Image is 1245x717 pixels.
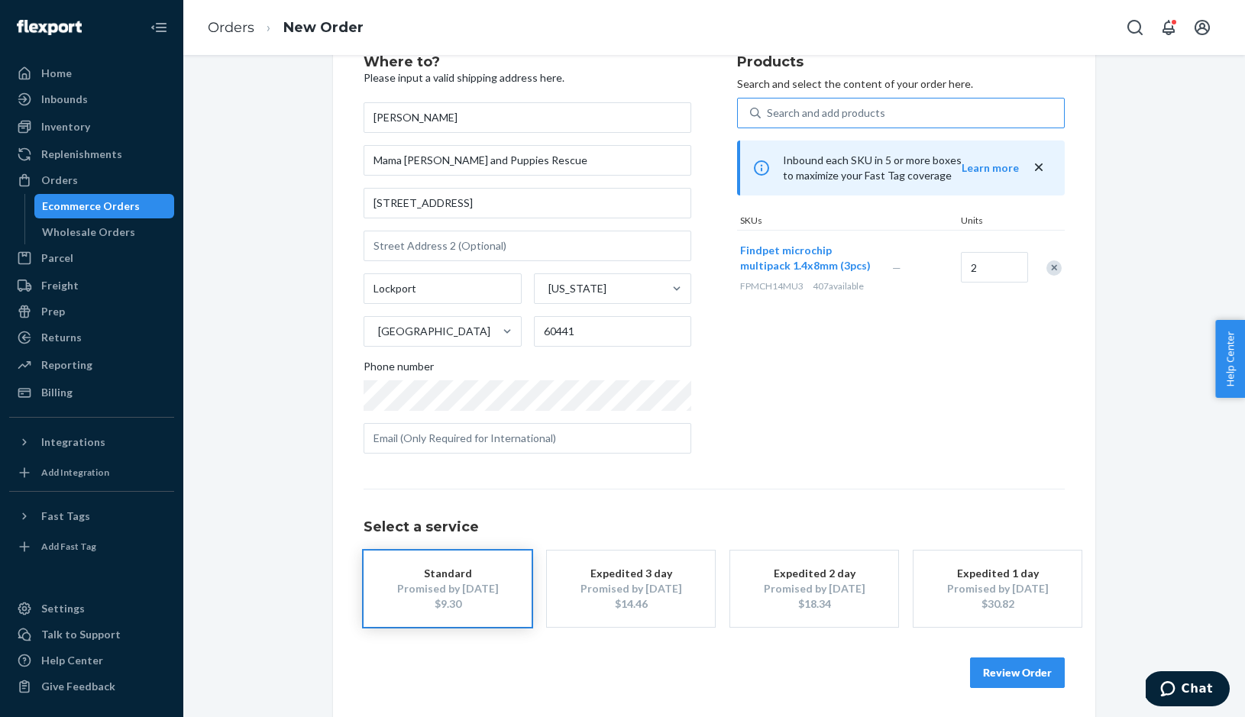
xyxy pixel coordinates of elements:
[1215,320,1245,398] button: Help Center
[41,627,121,642] div: Talk to Support
[364,273,522,304] input: City
[740,243,874,273] button: Findpet microchip multipack 1.4x8mm (3pcs)
[936,566,1059,581] div: Expedited 1 day
[914,551,1082,627] button: Expedited 1 dayPromised by [DATE]$30.82
[1046,260,1062,276] div: Remove Item
[570,566,692,581] div: Expedited 3 day
[386,581,509,596] div: Promised by [DATE]
[1120,12,1150,43] button: Open Search Box
[9,61,174,86] a: Home
[41,173,78,188] div: Orders
[970,657,1065,688] button: Review Order
[41,92,88,107] div: Inbounds
[41,330,82,345] div: Returns
[41,601,85,616] div: Settings
[41,385,73,400] div: Billing
[9,246,174,270] a: Parcel
[364,423,691,454] input: Email (Only Required for International)
[364,70,691,86] p: Please input a valid shipping address here.
[740,244,871,272] span: Findpet microchip multipack 1.4x8mm (3pcs)
[548,281,606,296] div: [US_STATE]
[41,147,122,162] div: Replenishments
[767,105,885,121] div: Search and add products
[144,12,174,43] button: Close Navigation
[9,115,174,139] a: Inventory
[958,214,1027,230] div: Units
[813,280,864,292] span: 407 available
[9,353,174,377] a: Reporting
[196,5,376,50] ol: breadcrumbs
[547,281,548,296] input: [US_STATE]
[208,19,254,36] a: Orders
[17,20,82,35] img: Flexport logo
[41,653,103,668] div: Help Center
[41,119,90,134] div: Inventory
[377,324,378,339] input: [GEOGRAPHIC_DATA]
[936,596,1059,612] div: $30.82
[34,194,175,218] a: Ecommerce Orders
[9,504,174,528] button: Fast Tags
[41,434,105,450] div: Integrations
[41,540,96,553] div: Add Fast Tag
[41,679,115,694] div: Give Feedback
[364,359,434,380] span: Phone number
[753,596,875,612] div: $18.34
[41,509,90,524] div: Fast Tags
[1187,12,1218,43] button: Open account menu
[753,566,875,581] div: Expedited 2 day
[41,250,73,266] div: Parcel
[9,325,174,350] a: Returns
[41,278,79,293] div: Freight
[9,273,174,298] a: Freight
[386,596,509,612] div: $9.30
[41,466,109,479] div: Add Integration
[1031,160,1046,176] button: close
[9,380,174,405] a: Billing
[962,160,1019,176] button: Learn more
[42,199,140,214] div: Ecommerce Orders
[41,66,72,81] div: Home
[41,357,92,373] div: Reporting
[9,596,174,621] a: Settings
[364,551,532,627] button: StandardPromised by [DATE]$9.30
[737,140,1065,195] div: Inbound each SKU in 5 or more boxes to maximize your Fast Tag coverage
[9,299,174,324] a: Prep
[9,674,174,699] button: Give Feedback
[364,145,691,176] input: Company Name
[570,581,692,596] div: Promised by [DATE]
[9,87,174,111] a: Inbounds
[9,142,174,166] a: Replenishments
[386,566,509,581] div: Standard
[936,581,1059,596] div: Promised by [DATE]
[378,324,490,339] div: [GEOGRAPHIC_DATA]
[9,648,174,673] a: Help Center
[9,535,174,559] a: Add Fast Tag
[9,168,174,192] a: Orders
[740,280,804,292] span: FPMCH14MU3
[737,55,1065,70] h2: Products
[1153,12,1184,43] button: Open notifications
[892,261,901,274] span: —
[364,231,691,261] input: Street Address 2 (Optional)
[1146,671,1230,709] iframe: Opens a widget where you can chat to one of our agents
[753,581,875,596] div: Promised by [DATE]
[34,220,175,244] a: Wholesale Orders
[737,76,1065,92] p: Search and select the content of your order here.
[547,551,715,627] button: Expedited 3 dayPromised by [DATE]$14.46
[364,188,691,218] input: Street Address
[283,19,364,36] a: New Order
[364,520,1065,535] h1: Select a service
[9,430,174,454] button: Integrations
[364,55,691,70] h2: Where to?
[9,622,174,647] button: Talk to Support
[737,214,958,230] div: SKUs
[730,551,898,627] button: Expedited 2 dayPromised by [DATE]$18.34
[534,316,692,347] input: ZIP Code
[961,252,1028,283] input: Quantity
[41,304,65,319] div: Prep
[570,596,692,612] div: $14.46
[9,460,174,485] a: Add Integration
[364,102,691,133] input: First & Last Name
